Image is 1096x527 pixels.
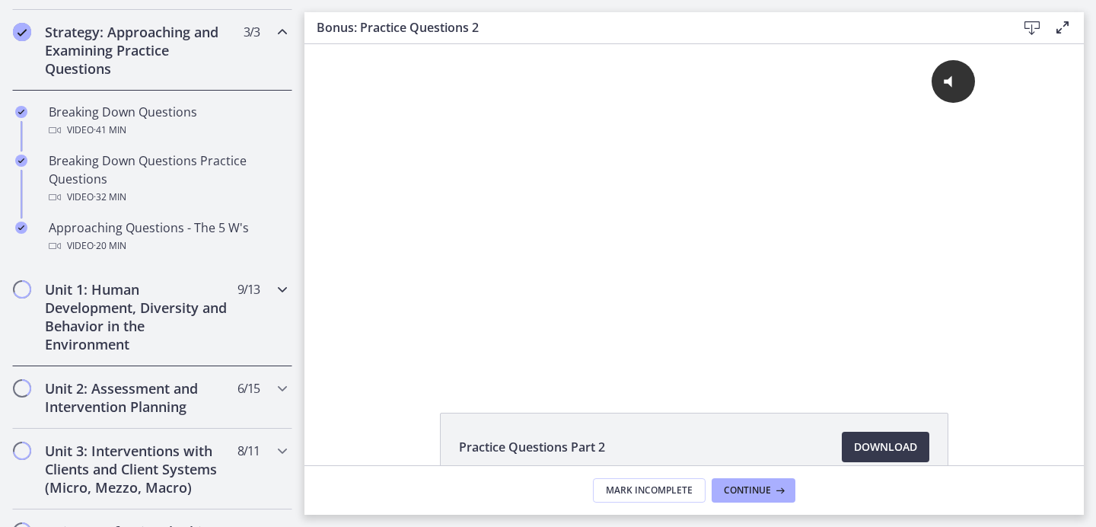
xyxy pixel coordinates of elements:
h2: Strategy: Approaching and Examining Practice Questions [45,23,231,78]
span: · 20 min [94,237,126,255]
h2: Unit 3: Interventions with Clients and Client Systems (Micro, Mezzo, Macro) [45,442,231,497]
div: Video [49,188,286,206]
span: Continue [724,484,771,497]
iframe: Video Lesson [304,44,1084,378]
div: Approaching Questions - The 5 W's [49,219,286,255]
span: 9 / 13 [237,280,260,299]
div: Breaking Down Questions Practice Questions [49,152,286,206]
i: Completed [15,155,27,167]
h2: Unit 1: Human Development, Diversity and Behavior in the Environment [45,280,231,353]
button: Continue [712,478,795,503]
span: Mark Incomplete [606,484,693,497]
h2: Unit 2: Assessment and Intervention Planning [45,379,231,416]
span: Download [854,438,917,456]
div: Breaking Down Questions [49,103,286,139]
span: · 41 min [94,121,126,139]
span: · 32 min [94,188,126,206]
span: 8 / 11 [237,442,260,460]
span: 6 / 15 [237,379,260,398]
i: Completed [15,222,27,234]
button: Mark Incomplete [593,478,706,503]
a: Download [842,432,929,462]
span: Practice Questions Part 2 [459,438,605,456]
i: Completed [15,106,27,118]
div: Video [49,237,286,255]
i: Completed [13,23,31,41]
h3: Bonus: Practice Questions 2 [317,18,992,37]
span: 3 / 3 [244,23,260,41]
div: Video [49,121,286,139]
